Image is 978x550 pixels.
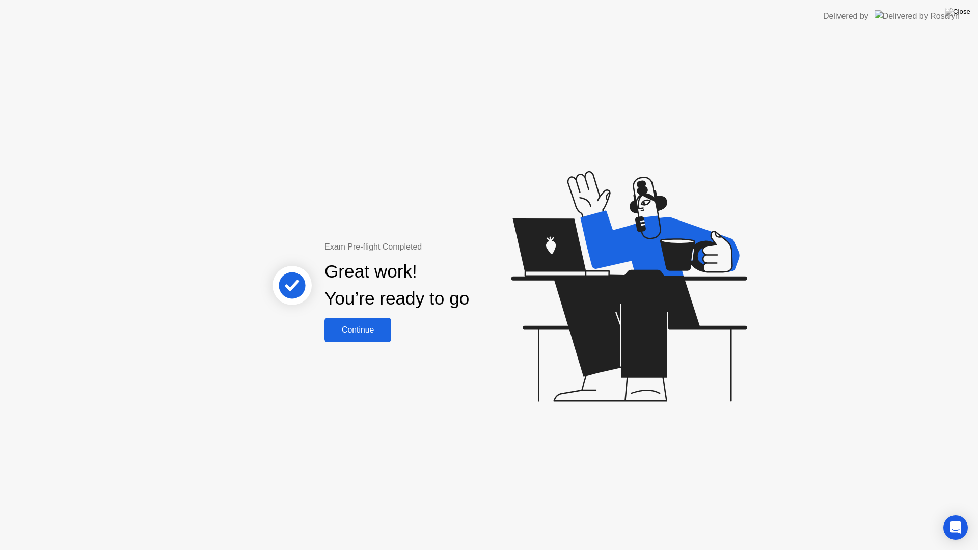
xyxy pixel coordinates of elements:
div: Delivered by [823,10,868,22]
button: Continue [324,318,391,342]
div: Great work! You’re ready to go [324,258,469,312]
div: Continue [328,325,388,335]
img: Close [945,8,970,16]
div: Exam Pre-flight Completed [324,241,535,253]
img: Delivered by Rosalyn [875,10,960,22]
div: Open Intercom Messenger [943,515,968,540]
